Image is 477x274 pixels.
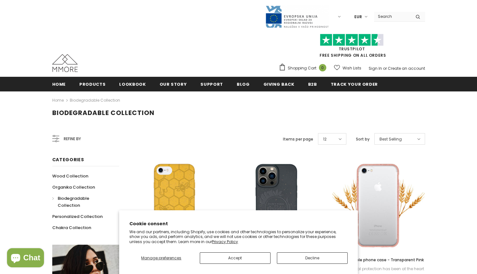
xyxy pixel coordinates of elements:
[52,97,64,104] a: Home
[264,81,294,87] span: Giving back
[200,252,271,264] button: Accept
[52,156,84,163] span: Categories
[388,66,425,71] a: Create an account
[52,77,66,91] a: Home
[119,77,146,91] a: Lookbook
[52,193,112,211] a: Biodegradable Collection
[52,211,103,222] a: Personalized Collection
[52,108,155,117] span: Biodegradable Collection
[323,136,327,142] span: 12
[383,66,387,71] span: or
[265,14,329,19] a: Javni Razpis
[52,81,66,87] span: Home
[283,136,313,142] label: Items per page
[200,77,223,91] a: support
[343,65,361,71] span: Wish Lists
[141,255,181,261] span: Manage preferences
[160,81,187,87] span: Our Story
[119,81,146,87] span: Lookbook
[52,184,95,190] span: Organika Collection
[320,34,384,46] img: Trust Pilot Stars
[212,239,238,244] a: Privacy Policy
[52,182,95,193] a: Organika Collection
[52,225,91,231] span: Chakra Collection
[356,136,370,142] label: Sort by
[334,257,424,263] span: Biodegradable phone case - Transparent Pink
[288,65,316,71] span: Shopping Cart
[129,220,348,227] h2: Cookie consent
[200,81,223,87] span: support
[129,229,348,244] p: We and our partners, including Shopify, use cookies and other technologies to personalize your ex...
[277,252,348,264] button: Decline
[331,81,378,87] span: Track your order
[308,77,317,91] a: B2B
[5,248,46,269] inbox-online-store-chat: Shopify online store chat
[237,81,250,87] span: Blog
[279,37,425,58] span: FREE SHIPPING ON ALL ORDERS
[70,97,120,103] a: Biodegradable Collection
[52,213,103,220] span: Personalized Collection
[52,170,88,182] a: Wood Collection
[58,195,89,208] span: Biodegradable Collection
[332,256,425,263] a: Biodegradable phone case - Transparent Pink
[52,54,78,72] img: MMORE Cases
[369,66,382,71] a: Sign In
[52,222,91,233] a: Chakra Collection
[79,81,105,87] span: Products
[331,77,378,91] a: Track your order
[237,77,250,91] a: Blog
[52,173,88,179] span: Wood Collection
[379,136,402,142] span: Best Selling
[319,64,326,71] span: 0
[265,5,329,28] img: Javni Razpis
[160,77,187,91] a: Our Story
[308,81,317,87] span: B2B
[339,46,365,52] a: Trustpilot
[354,14,362,20] span: EUR
[334,62,361,74] a: Wish Lists
[129,252,193,264] button: Manage preferences
[264,77,294,91] a: Giving back
[64,135,81,142] span: Refine by
[79,77,105,91] a: Products
[374,12,411,21] input: Search Site
[279,63,329,73] a: Shopping Cart 0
